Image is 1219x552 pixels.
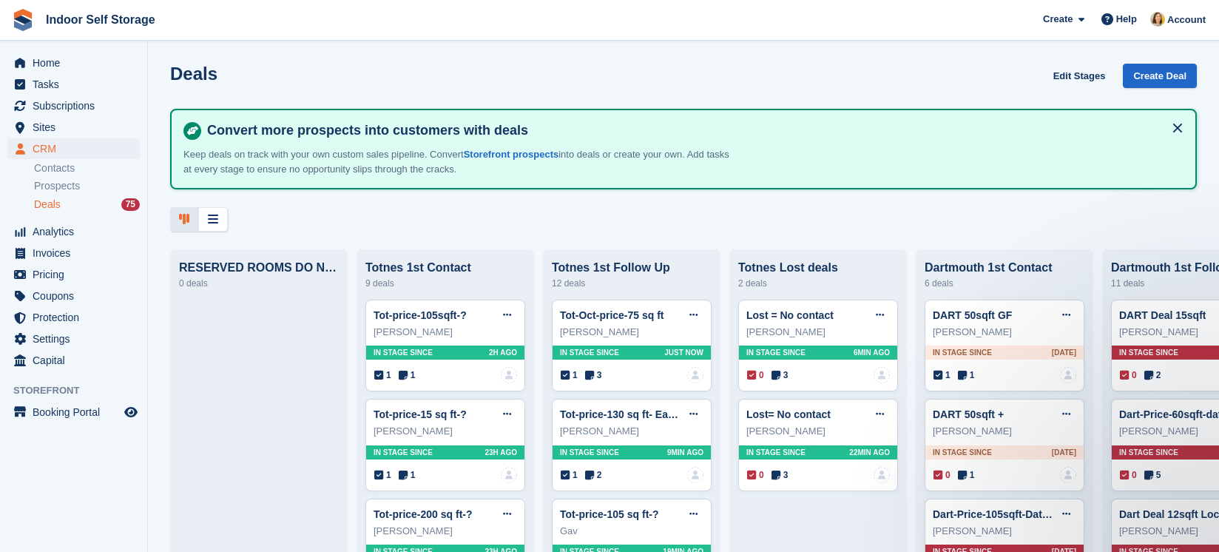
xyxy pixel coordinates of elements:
span: 0 [1120,368,1137,382]
div: Totnes 1st Follow Up [552,261,712,275]
span: Booking Portal [33,402,121,423]
div: [PERSON_NAME] [746,325,890,340]
div: [PERSON_NAME] [374,325,517,340]
div: Dartmouth 1st Contact [925,261,1084,275]
a: deal-assignee-blank [501,467,517,483]
img: deal-assignee-blank [687,367,703,383]
span: 9MIN AGO [667,447,703,458]
span: 2H AGO [489,347,517,358]
span: 1 [374,368,391,382]
span: 2 [1144,368,1161,382]
span: 3 [585,368,602,382]
span: Tasks [33,74,121,95]
a: deal-assignee-blank [1060,467,1076,483]
span: 1 [958,368,975,382]
span: Just now [664,347,703,358]
a: Tot-price-105sqft-? [374,309,467,321]
span: CRM [33,138,121,159]
span: 1 [561,468,578,482]
span: Pricing [33,264,121,285]
span: 3 [771,368,789,382]
span: 1 [399,468,416,482]
a: menu [7,329,140,349]
span: 5 [1144,468,1161,482]
span: Coupons [33,286,121,306]
a: menu [7,350,140,371]
span: 1 [399,368,416,382]
span: 0 [747,368,764,382]
span: 0 [1120,468,1137,482]
a: Dart-Price-105sqft-Date? [933,508,1054,520]
div: [PERSON_NAME] [933,325,1076,340]
div: 2 deals [738,275,898,292]
a: deal-assignee-blank [501,367,517,383]
div: [PERSON_NAME] [374,524,517,539]
a: Tot-price-130 sq ft- Early part of October? [560,408,765,420]
div: [PERSON_NAME] [933,424,1076,439]
span: 22MIN AGO [849,447,890,458]
span: In stage since [746,347,806,358]
span: In stage since [933,447,992,458]
a: menu [7,221,140,242]
h4: Convert more prospects into customers with deals [201,122,1183,139]
span: Sites [33,117,121,138]
div: [PERSON_NAME] [374,424,517,439]
span: 3 [771,468,789,482]
a: menu [7,264,140,285]
span: 0 [933,468,950,482]
div: [PERSON_NAME] [746,424,890,439]
span: In stage since [374,447,433,458]
a: DART 50sqft GF [933,309,1012,321]
div: Totnes Lost deals [738,261,898,275]
div: 75 [121,198,140,211]
span: Deals [34,198,61,212]
span: Help [1116,12,1137,27]
a: Create Deal [1123,64,1197,88]
span: 0 [747,468,764,482]
a: Preview store [122,403,140,421]
div: 0 deals [179,275,339,292]
a: menu [7,95,140,116]
span: [DATE] [1052,347,1076,358]
img: deal-assignee-blank [687,467,703,483]
div: [PERSON_NAME] [933,524,1076,539]
p: Keep deals on track with your own custom sales pipeline. Convert into deals or create your own. A... [183,147,738,176]
span: In stage since [1119,347,1178,358]
div: 6 deals [925,275,1084,292]
div: [PERSON_NAME] [560,424,703,439]
div: Totnes 1st Contact [365,261,525,275]
span: Analytics [33,221,121,242]
a: Lost = No contact [746,309,834,321]
span: 1 [374,468,391,482]
a: DART Deal 15sqft [1119,309,1206,321]
a: DART 50sqft + [933,408,1004,420]
a: menu [7,243,140,263]
img: deal-assignee-blank [1060,367,1076,383]
img: deal-assignee-blank [874,467,890,483]
img: Emma Higgins [1150,12,1165,27]
a: menu [7,53,140,73]
span: In stage since [746,447,806,458]
img: deal-assignee-blank [874,367,890,383]
a: Deals 75 [34,197,140,212]
a: menu [7,402,140,423]
a: Contacts [34,161,140,175]
a: Prospects [34,178,140,194]
span: 23H AGO [484,447,517,458]
span: Create [1043,12,1073,27]
span: 1 [958,468,975,482]
a: Storefront prospects [464,149,559,160]
div: RESERVED ROOMS DO NOT LET [179,261,339,275]
span: Subscriptions [33,95,121,116]
a: menu [7,117,140,138]
a: Indoor Self Storage [40,7,161,32]
a: menu [7,74,140,95]
span: Account [1167,13,1206,27]
a: Tot-price-200 sq ft-? [374,508,473,520]
span: In stage since [560,447,619,458]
